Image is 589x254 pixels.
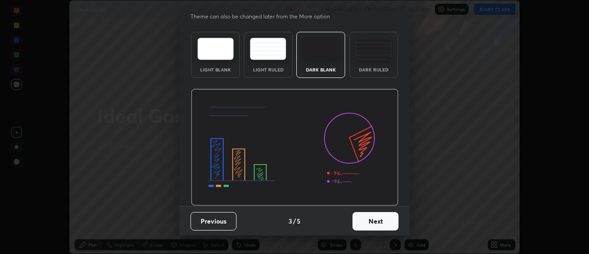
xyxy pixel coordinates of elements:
h4: 5 [297,216,300,226]
div: Light Blank [197,67,234,72]
h4: 3 [289,216,292,226]
div: Dark Blank [302,67,339,72]
img: lightTheme.e5ed3b09.svg [197,38,234,60]
img: lightRuledTheme.5fabf969.svg [250,38,286,60]
img: darkThemeBanner.d06ce4a2.svg [191,89,398,206]
div: Dark Ruled [355,67,392,72]
p: Theme can also be changed later from the More option [191,12,340,21]
h4: / [293,216,296,226]
button: Previous [191,212,237,230]
img: darkRuledTheme.de295e13.svg [355,38,392,60]
div: Light Ruled [250,67,287,72]
img: darkTheme.f0cc69e5.svg [303,38,339,60]
button: Next [352,212,398,230]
